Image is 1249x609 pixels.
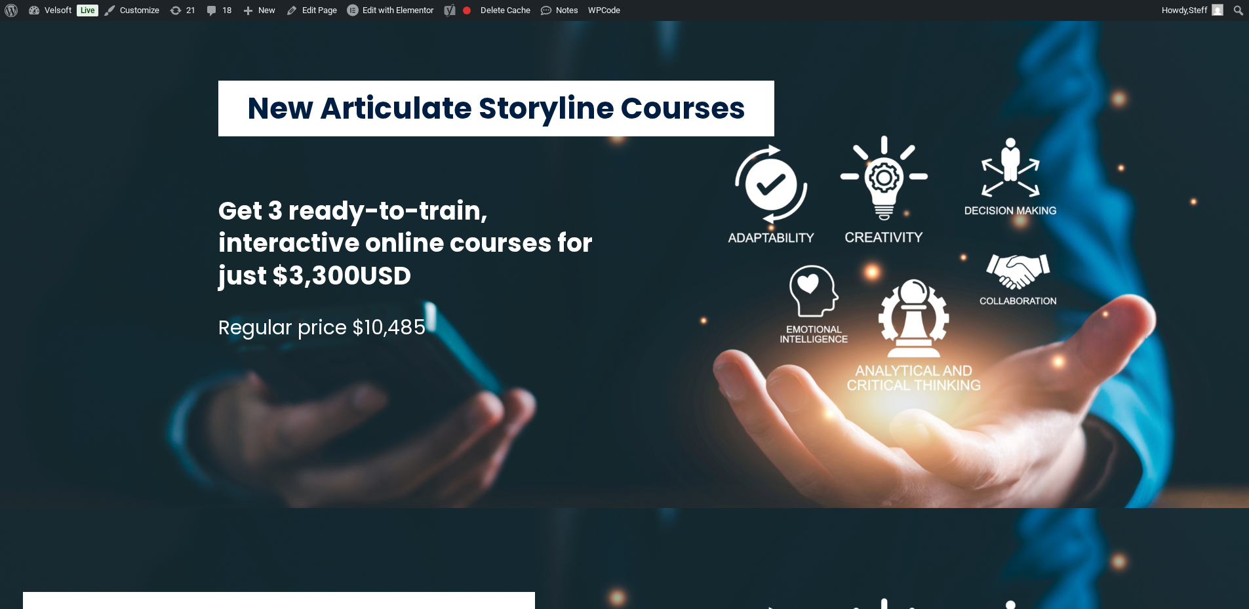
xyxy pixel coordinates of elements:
[218,195,597,292] h2: Get 3 ready-to-train, interactive online courses for just $3,300USD
[247,94,745,123] h2: New Articulate Storyline Courses
[218,318,426,338] h2: Regular price $10,485
[1189,5,1208,15] span: Steff
[77,5,98,16] a: Live
[363,5,433,15] span: Edit with Elementor
[463,7,471,14] div: Focus keyphrase not set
